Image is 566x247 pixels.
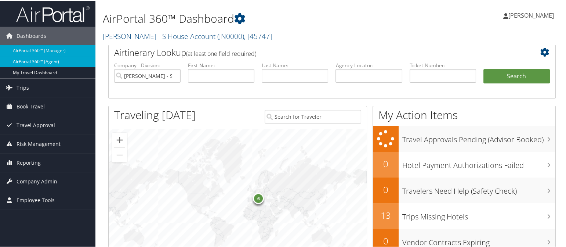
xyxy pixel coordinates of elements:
h1: My Action Items [373,107,555,122]
label: First Name: [188,61,254,68]
h2: Airtinerary Lookup [114,46,513,58]
h2: 0 [373,157,399,169]
div: 6 [253,192,264,203]
h2: 0 [373,183,399,195]
span: , [ 45747 ] [244,31,272,40]
h3: Travelers Need Help (Safety Check) [402,182,555,196]
h1: Traveling [DATE] [114,107,196,122]
span: Employee Tools [17,190,55,209]
h1: AirPortal 360™ Dashboard [103,10,409,26]
a: Travel Approvals Pending (Advisor Booked) [373,125,555,151]
span: Risk Management [17,134,61,153]
h2: 0 [373,234,399,247]
a: 0Travelers Need Help (Safety Check) [373,177,555,203]
h3: Trips Missing Hotels [402,207,555,221]
span: Reporting [17,153,41,171]
button: Search [483,68,550,83]
input: Search for Traveler [265,109,361,123]
h2: 13 [373,208,399,221]
label: Company - Division: [114,61,181,68]
img: airportal-logo.png [16,5,90,22]
span: Company Admin [17,172,57,190]
label: Last Name: [262,61,328,68]
a: [PERSON_NAME] [503,4,561,26]
h3: Hotel Payment Authorizations Failed [402,156,555,170]
span: Book Travel [17,97,45,115]
a: [PERSON_NAME] - S House Account [103,31,272,40]
h3: Vendor Contracts Expiring [402,233,555,247]
span: [PERSON_NAME] [508,11,554,19]
span: Travel Approval [17,115,55,134]
button: Zoom out [112,147,127,162]
span: (at least one field required) [186,49,256,57]
a: 0Hotel Payment Authorizations Failed [373,151,555,177]
span: ( JN0000 ) [217,31,244,40]
label: Ticket Number: [410,61,476,68]
h3: Travel Approvals Pending (Advisor Booked) [402,130,555,144]
label: Agency Locator: [335,61,402,68]
a: 13Trips Missing Hotels [373,203,555,228]
span: Dashboards [17,26,46,44]
button: Zoom in [112,132,127,147]
span: Trips [17,78,29,96]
